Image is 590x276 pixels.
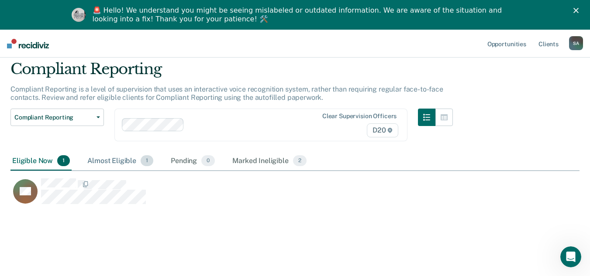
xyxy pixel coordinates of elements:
[10,152,72,171] div: Eligible Now1
[57,155,70,167] span: 1
[486,30,528,58] a: Opportunities
[201,155,215,167] span: 0
[231,152,308,171] div: Marked Ineligible2
[322,112,397,120] div: Clear supervision officers
[14,114,93,121] span: Compliant Reporting
[7,39,49,48] img: Recidiviz
[10,85,443,102] p: Compliant Reporting is a level of supervision that uses an interactive voice recognition system, ...
[569,36,583,50] div: S A
[537,30,560,58] a: Clients
[86,152,155,171] div: Almost Eligible1
[10,178,508,213] div: CaseloadOpportunityCell-00516735
[293,155,307,167] span: 2
[169,152,217,171] div: Pending0
[573,8,582,13] div: Close
[141,155,153,167] span: 1
[93,6,505,24] div: 🚨 Hello! We understand you might be seeing mislabeled or outdated information. We are aware of th...
[72,8,86,22] img: Profile image for Kim
[10,60,453,85] div: Compliant Reporting
[560,246,581,267] iframe: Intercom live chat
[10,109,104,126] button: Compliant Reporting
[367,123,398,137] span: D20
[569,36,583,50] button: SA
